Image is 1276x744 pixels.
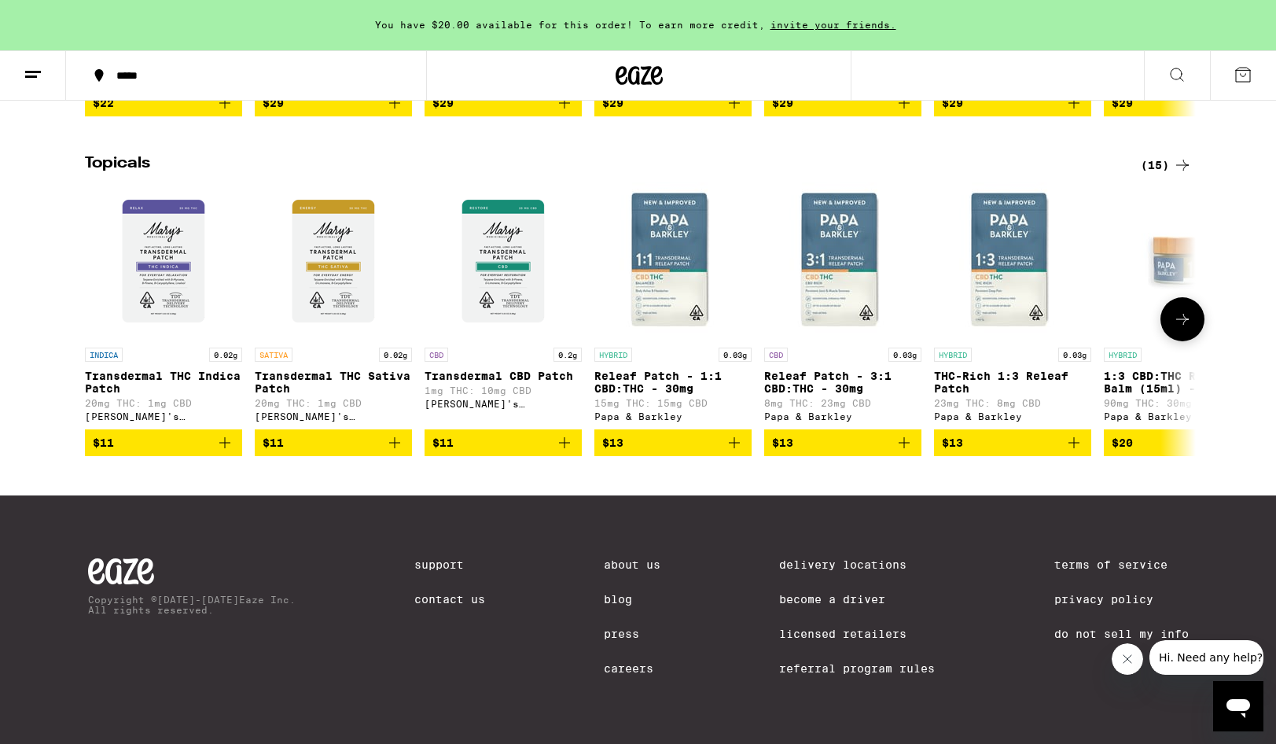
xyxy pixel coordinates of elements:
p: THC-Rich 1:3 Releaf Patch [934,370,1091,395]
span: $13 [772,436,793,449]
a: Open page for Releaf Patch - 1:1 CBD:THC - 30mg from Papa & Barkley [594,182,752,429]
span: $20 [1112,436,1133,449]
p: CBD [425,348,448,362]
p: HYBRID [934,348,972,362]
button: Add to bag [255,90,412,116]
a: Open page for THC-Rich 1:3 Releaf Patch from Papa & Barkley [934,182,1091,429]
p: 1:3 CBD:THC Releaf Balm (15ml) - 120mg [1104,370,1261,395]
p: 20mg THC: 1mg CBD [255,398,412,408]
p: 0.2g [553,348,582,362]
a: Terms of Service [1054,558,1189,571]
img: Mary's Medicinals - Transdermal THC Sativa Patch [255,182,412,340]
a: Licensed Retailers [779,628,935,640]
a: (15) [1141,156,1192,175]
img: Papa & Barkley - Releaf Patch - 3:1 CBD:THC - 30mg [764,182,921,340]
a: Open page for Transdermal THC Indica Patch from Mary's Medicinals [85,182,242,429]
a: Open page for 1:3 CBD:THC Releaf Balm (15ml) - 120mg from Papa & Barkley [1104,182,1261,429]
iframe: Message from company [1149,640,1263,675]
button: Add to bag [594,90,752,116]
a: Careers [604,662,660,675]
button: Add to bag [764,90,921,116]
p: CBD [764,348,788,362]
p: 0.03g [1058,348,1091,362]
p: 0.02g [379,348,412,362]
a: Privacy Policy [1054,593,1189,606]
a: Delivery Locations [779,558,935,571]
button: Add to bag [1104,429,1261,456]
p: Copyright © [DATE]-[DATE] Eaze Inc. All rights reserved. [88,595,296,615]
a: Open page for Transdermal CBD Patch from Mary's Medicinals [425,182,582,429]
p: Transdermal THC Sativa Patch [255,370,412,395]
div: [PERSON_NAME]'s Medicinals [425,399,582,409]
a: Do Not Sell My Info [1054,628,1189,640]
a: Support [414,558,485,571]
span: You have $20.00 available for this order! To earn more credit, [375,20,765,30]
p: Releaf Patch - 3:1 CBD:THC - 30mg [764,370,921,395]
p: 0.03g [888,348,921,362]
span: $11 [263,436,284,449]
button: Add to bag [1104,90,1261,116]
a: About Us [604,558,660,571]
span: $29 [432,97,454,109]
p: 0.02g [209,348,242,362]
img: Papa & Barkley - 1:3 CBD:THC Releaf Balm (15ml) - 120mg [1104,182,1261,340]
button: Add to bag [764,429,921,456]
button: Add to bag [934,429,1091,456]
p: Transdermal CBD Patch [425,370,582,382]
a: Open page for Releaf Patch - 3:1 CBD:THC - 30mg from Papa & Barkley [764,182,921,429]
h2: Topicals [85,156,1115,175]
p: INDICA [85,348,123,362]
p: 23mg THC: 8mg CBD [934,398,1091,408]
div: Papa & Barkley [934,411,1091,422]
span: $29 [263,97,284,109]
p: HYBRID [594,348,632,362]
img: Mary's Medicinals - Transdermal CBD Patch [425,182,582,340]
img: Papa & Barkley - Releaf Patch - 1:1 CBD:THC - 30mg [594,182,752,340]
a: Open page for Transdermal THC Sativa Patch from Mary's Medicinals [255,182,412,429]
button: Add to bag [255,429,412,456]
p: SATIVA [255,348,292,362]
span: $13 [602,436,623,449]
span: $29 [602,97,623,109]
span: $11 [93,436,114,449]
button: Add to bag [85,429,242,456]
button: Add to bag [934,90,1091,116]
span: $29 [942,97,963,109]
button: Add to bag [85,90,242,116]
button: Add to bag [425,90,582,116]
a: Contact Us [414,593,485,606]
iframe: Button to launch messaging window [1213,681,1263,731]
div: Papa & Barkley [594,411,752,422]
div: Papa & Barkley [764,411,921,422]
a: Blog [604,593,660,606]
p: 90mg THC: 30mg CBD [1104,398,1261,408]
p: 15mg THC: 15mg CBD [594,398,752,408]
button: Add to bag [594,429,752,456]
iframe: Close message [1112,643,1143,675]
p: 1mg THC: 10mg CBD [425,385,582,396]
div: [PERSON_NAME]'s Medicinals [255,411,412,422]
img: Papa & Barkley - THC-Rich 1:3 Releaf Patch [934,182,1091,340]
p: Transdermal THC Indica Patch [85,370,242,395]
img: Mary's Medicinals - Transdermal THC Indica Patch [85,182,242,340]
p: 20mg THC: 1mg CBD [85,398,242,408]
span: invite your friends. [765,20,902,30]
p: Releaf Patch - 1:1 CBD:THC - 30mg [594,370,752,395]
span: $29 [1112,97,1133,109]
span: $29 [772,97,793,109]
p: 0.03g [719,348,752,362]
span: $22 [93,97,114,109]
span: $11 [432,436,454,449]
div: Papa & Barkley [1104,411,1261,422]
p: 8mg THC: 23mg CBD [764,398,921,408]
span: $13 [942,436,963,449]
a: Become a Driver [779,593,935,606]
a: Referral Program Rules [779,662,935,675]
button: Add to bag [425,429,582,456]
a: Press [604,628,660,640]
p: HYBRID [1104,348,1142,362]
div: [PERSON_NAME]'s Medicinals [85,411,242,422]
